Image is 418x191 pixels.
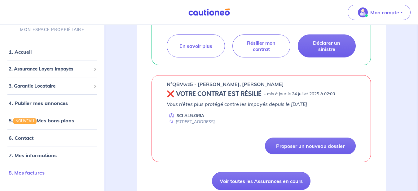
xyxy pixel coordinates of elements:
[2,63,102,75] div: 2. Assurance Loyers Impayés
[2,114,102,127] div: 5.NOUVEAUMes bons plans
[9,100,68,106] a: 4. Publier mes annonces
[20,27,84,33] p: MON ESPACE PROPRIÉTAIRE
[167,80,284,88] p: n°QBVwz5 - [PERSON_NAME], [PERSON_NAME]
[9,117,74,124] a: 5.NOUVEAUMes bons plans
[9,135,33,141] a: 6. Contact
[9,66,91,73] span: 2. Assurance Loyers Impayés
[9,152,57,158] a: 7. Mes informations
[2,166,102,179] div: 8. Mes factures
[2,132,102,144] div: 6. Contact
[298,34,356,57] a: Déclarer un sinistre
[179,43,212,49] p: En savoir plus
[167,100,356,108] p: Vous n’êtes plus protégé contre les impayés depuis le [DATE]
[167,90,356,98] div: state: REVOKED, Context: NEW,MAYBE-CERTIFICATE,RELATIONSHIP,LESSOR-DOCUMENTS
[264,91,335,97] p: - mis à jour le 24 juillet 2025 à 02:00
[232,34,290,57] a: Résilier mon contrat
[358,7,368,17] img: illu_account_valid_menu.svg
[9,49,32,55] a: 1. Accueil
[2,97,102,109] div: 4. Publier mes annonces
[9,170,45,176] a: 8. Mes factures
[167,119,215,125] div: [STREET_ADDRESS]
[2,149,102,161] div: 7. Mes informations
[370,9,399,16] p: Mon compte
[212,172,310,190] a: Voir toutes les Assurances en cours
[9,82,91,89] span: 3. Garantie Locataire
[276,143,345,149] p: Proposer un nouveau dossier
[177,113,204,119] p: SCI ALELORIA
[167,34,225,57] a: En savoir plus
[2,80,102,92] div: 3. Garantie Locataire
[186,8,232,16] img: Cautioneo
[265,138,356,154] a: Proposer un nouveau dossier
[240,40,283,52] p: Résilier mon contrat
[167,90,262,98] h5: ❌ VOTRE CONTRAT EST RÉSILIÉ
[348,5,411,20] button: illu_account_valid_menu.svgMon compte
[2,46,102,58] div: 1. Accueil
[306,40,348,52] p: Déclarer un sinistre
